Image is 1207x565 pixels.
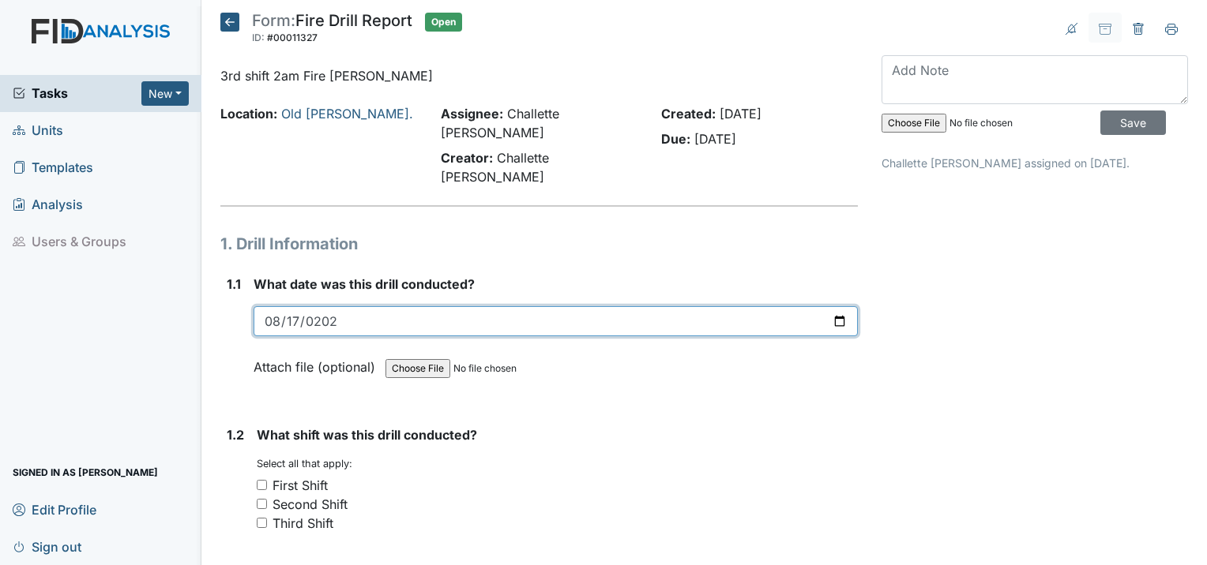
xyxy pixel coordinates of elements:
label: 1.2 [227,425,244,444]
span: Sign out [13,534,81,559]
span: Open [425,13,462,32]
strong: Due: [661,131,690,147]
input: Third Shift [257,518,267,528]
label: 1.1 [227,275,241,294]
p: 3rd shift 2am Fire [PERSON_NAME] [220,66,858,85]
div: First Shift [273,476,328,495]
span: [DATE] [694,131,736,147]
input: Second Shift [257,499,267,509]
p: Challette [PERSON_NAME] assigned on [DATE]. [882,155,1188,171]
label: Attach file (optional) [254,349,382,376]
input: Save [1100,110,1166,135]
span: Templates [13,155,93,180]
h1: 1. Drill Information [220,232,858,256]
span: What shift was this drill conducted? [257,427,477,443]
span: [DATE] [720,106,761,122]
strong: Assignee: [441,106,503,122]
a: Old [PERSON_NAME]. [281,106,413,122]
a: Tasks [13,84,141,103]
div: Third Shift [273,514,333,533]
strong: Created: [661,106,716,122]
span: Units [13,118,63,143]
span: Form: [252,11,295,30]
strong: Creator: [441,150,493,166]
span: Analysis [13,193,83,217]
input: First Shift [257,480,267,490]
div: Second Shift [273,495,348,514]
strong: Location: [220,106,277,122]
small: Select all that apply: [257,458,352,470]
span: What date was this drill conducted? [254,276,475,292]
button: New [141,81,189,106]
span: Signed in as [PERSON_NAME] [13,460,158,485]
div: Fire Drill Report [252,13,412,47]
span: Edit Profile [13,497,96,522]
span: ID: [252,32,265,43]
span: #00011327 [267,32,318,43]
